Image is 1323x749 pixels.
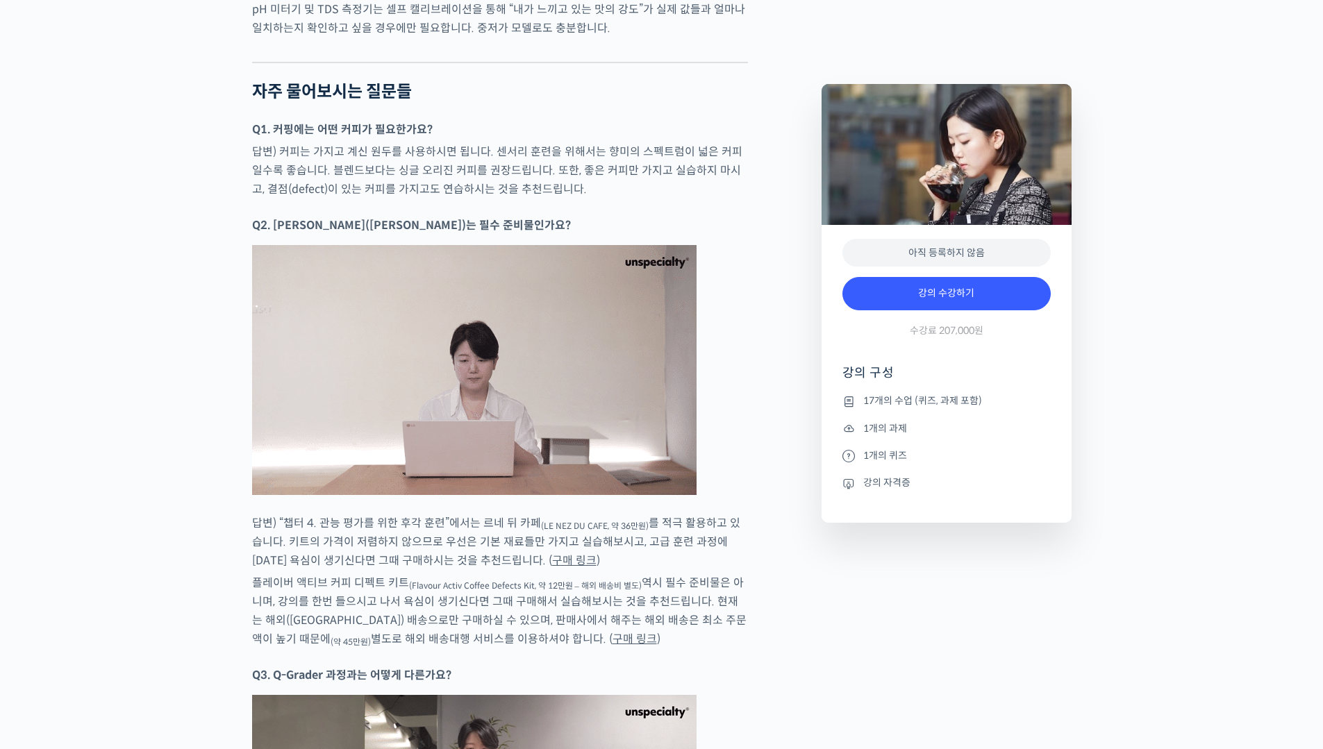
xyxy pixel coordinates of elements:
a: 구매 링크 [613,632,657,646]
li: 17개의 수업 (퀴즈, 과제 포함) [842,393,1051,410]
div: 아직 등록하지 않음 [842,239,1051,267]
a: 설정 [179,440,267,475]
a: 홈 [4,440,92,475]
li: 1개의 과제 [842,420,1051,437]
span: 수강료 207,000원 [910,324,983,337]
sub: (LE NEZ DU CAFE, 약 36만원) [541,521,649,531]
span: 설정 [215,461,231,472]
strong: Q1. 커핑에는 어떤 커피가 필요한가요? [252,122,433,137]
strong: Q3. Q-Grader 과정과는 어떻게 다른가요? [252,668,451,682]
li: 1개의 퀴즈 [842,447,1051,464]
li: 강의 자격증 [842,475,1051,491]
h4: 강의 구성 [842,364,1051,392]
span: 홈 [44,461,52,472]
a: 구매 링크 [552,553,597,568]
strong: 자주 물어보시는 질문들 [252,81,412,102]
sub: (Flavour Activ Coffee Defects Kit, 약 12만원 – 해외 배송비 별도) [409,580,642,591]
p: 플레이버 액티브 커피 디펙트 키트 역시 필수 준비물은 아니며, 강의를 한번 들으시고 나서 욕심이 생기신다면 그때 구매해서 실습해보시는 것을 추천드립니다. 현재는 해외([GEO... [252,573,748,648]
strong: Q2. [PERSON_NAME]([PERSON_NAME])는 필수 준비물인가요? [252,218,571,233]
span: 대화 [127,462,144,473]
a: 대화 [92,440,179,475]
a: 강의 수강하기 [842,277,1051,310]
p: 답변) 커피는 가지고 계신 원두를 사용하시면 됩니다. 센서리 훈련을 위해서는 향미의 스펙트럼이 넓은 커피일수록 좋습니다. 블렌드보다는 싱글 오리진 커피를 권장드립니다. 또한,... [252,142,748,199]
p: 답변) “챕터 4. 관능 평가를 위한 후각 훈련”에서는 르네 뒤 카페 를 적극 활용하고 있습니다. 키트의 가격이 저렴하지 않으므로 우선은 기본 재료들만 가지고 실습해보시고, ... [252,514,748,570]
sub: (약 45만원) [331,637,371,647]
